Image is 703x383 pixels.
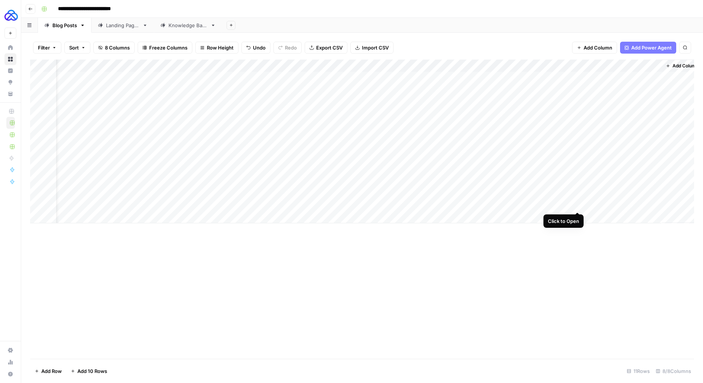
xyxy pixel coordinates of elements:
a: Usage [4,356,16,368]
span: Add Row [41,367,62,375]
span: Add Column [584,44,612,51]
span: Freeze Columns [149,44,187,51]
button: 8 Columns [93,42,135,54]
button: Workspace: AUQ [4,6,16,25]
span: 8 Columns [105,44,130,51]
span: Add Power Agent [631,44,672,51]
div: Blog Posts [52,22,77,29]
img: AUQ Logo [4,9,18,22]
a: Landing Pages [92,18,154,33]
button: Undo [241,42,270,54]
span: Add 10 Rows [77,367,107,375]
div: 11 Rows [624,365,653,377]
button: Add Column [663,61,702,71]
a: Settings [4,344,16,356]
div: Knowledge Base [168,22,208,29]
div: 8/8 Columns [653,365,694,377]
button: Add Power Agent [620,42,676,54]
button: Help + Support [4,368,16,380]
button: Import CSV [350,42,394,54]
span: Row Height [207,44,234,51]
span: Undo [253,44,266,51]
a: Knowledge Base [154,18,222,33]
button: Add Column [572,42,617,54]
a: Insights [4,65,16,77]
span: Redo [285,44,297,51]
span: Add Column [672,63,699,69]
button: Export CSV [305,42,347,54]
button: Redo [273,42,302,54]
a: Your Data [4,88,16,100]
span: Import CSV [362,44,389,51]
a: Opportunities [4,76,16,88]
a: Browse [4,53,16,65]
button: Row Height [195,42,238,54]
a: Home [4,42,16,54]
div: Landing Pages [106,22,139,29]
button: Add Row [30,365,66,377]
span: Export CSV [316,44,343,51]
button: Filter [33,42,61,54]
div: Click to Open [548,217,579,225]
button: Add 10 Rows [66,365,112,377]
button: Freeze Columns [138,42,192,54]
a: Blog Posts [38,18,92,33]
button: Sort [64,42,90,54]
span: Filter [38,44,50,51]
span: Sort [69,44,79,51]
